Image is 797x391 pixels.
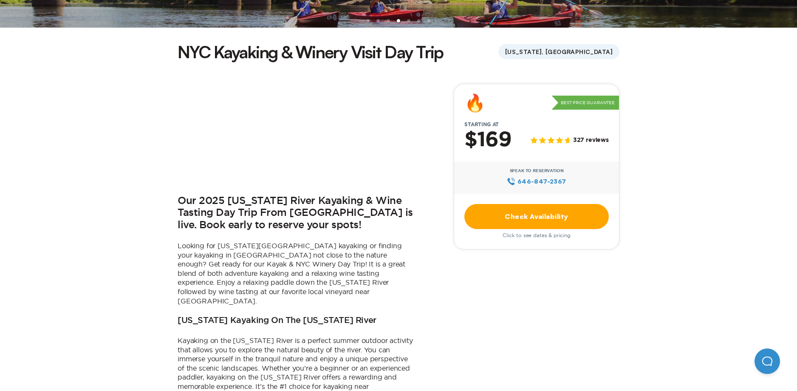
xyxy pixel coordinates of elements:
li: slide item 1 [366,19,370,23]
iframe: Help Scout Beacon - Open [755,348,780,374]
span: [US_STATE], [GEOGRAPHIC_DATA] [498,44,619,59]
span: Starting at [454,122,509,127]
h2: $169 [464,129,512,151]
span: Speak to Reservation [510,168,564,173]
span: 327 reviews [573,137,609,144]
li: slide item 4 [397,19,400,23]
div: 🔥 [464,94,486,111]
a: 646‍-847‍-2367 [507,177,566,186]
h1: NYC Kayaking & Winery Visit Day Trip [178,40,443,63]
li: slide item 2 [376,19,380,23]
p: Looking for [US_STATE][GEOGRAPHIC_DATA] kayaking or finding your kayaking in [GEOGRAPHIC_DATA] no... [178,241,415,306]
p: Best Price Guarantee [551,96,619,110]
li: slide item 3 [387,19,390,23]
h2: Our 2025 [US_STATE] River Kayaking & Wine Tasting Day Trip From [GEOGRAPHIC_DATA] is live. Book e... [178,195,415,232]
h3: [US_STATE] Kayaking On The [US_STATE] River [178,316,376,326]
span: Click to see dates & pricing [503,232,571,238]
li: slide item 7 [427,19,431,23]
li: slide item 6 [417,19,421,23]
a: Check Availability [464,204,609,229]
li: slide item 5 [407,19,410,23]
span: 646‍-847‍-2367 [517,177,566,186]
